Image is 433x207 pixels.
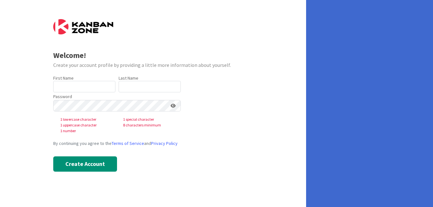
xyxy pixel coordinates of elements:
a: Terms of Service [112,140,144,146]
span: 1 lowercase character [55,117,118,122]
img: Kanban Zone [53,19,113,34]
div: Create your account profile by providing a little more information about yourself. [53,61,253,69]
label: First Name [53,75,74,81]
div: Welcome! [53,50,253,61]
span: 8 characters minimum [118,122,181,128]
div: By continuing you agree to the and [53,140,253,147]
a: Privacy Policy [151,140,178,146]
button: Create Account [53,156,117,172]
span: 1 number [55,128,118,134]
span: 1 special character [118,117,181,122]
span: 1 uppercase character [55,122,118,128]
label: Password [53,93,72,100]
label: Last Name [119,75,138,81]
